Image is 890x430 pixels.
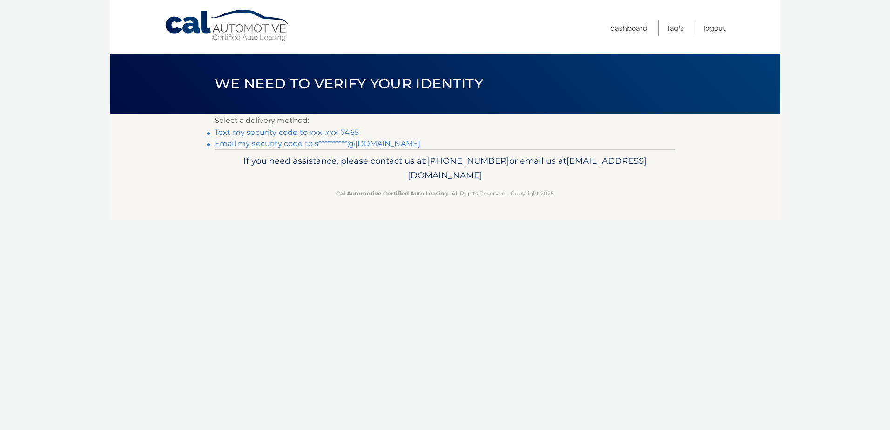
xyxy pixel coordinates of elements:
a: Text my security code to xxx-xxx-7465 [215,128,359,137]
span: [PHONE_NUMBER] [427,155,509,166]
a: Email my security code to s**********@[DOMAIN_NAME] [215,139,420,148]
a: Dashboard [610,20,647,36]
strong: Cal Automotive Certified Auto Leasing [336,190,448,197]
a: Logout [703,20,726,36]
p: - All Rights Reserved - Copyright 2025 [221,188,669,198]
p: Select a delivery method: [215,114,675,127]
p: If you need assistance, please contact us at: or email us at [221,154,669,183]
a: Cal Automotive [164,9,290,42]
a: FAQ's [667,20,683,36]
span: We need to verify your identity [215,75,483,92]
